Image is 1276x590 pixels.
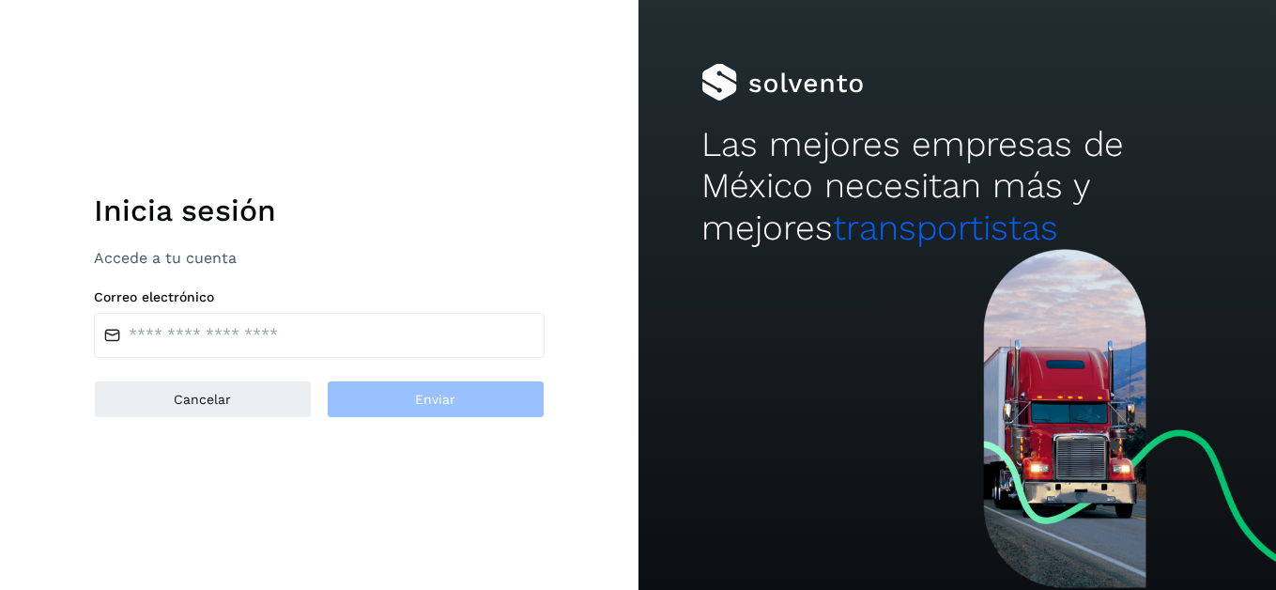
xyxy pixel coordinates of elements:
[94,380,312,418] button: Cancelar
[94,249,545,267] p: Accede a tu cuenta
[327,380,545,418] button: Enviar
[833,208,1058,248] span: transportistas
[94,193,545,228] h1: Inicia sesión
[701,124,1212,249] h2: Las mejores empresas de México necesitan más y mejores
[174,393,231,406] span: Cancelar
[94,289,545,305] label: Correo electrónico
[415,393,455,406] span: Enviar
